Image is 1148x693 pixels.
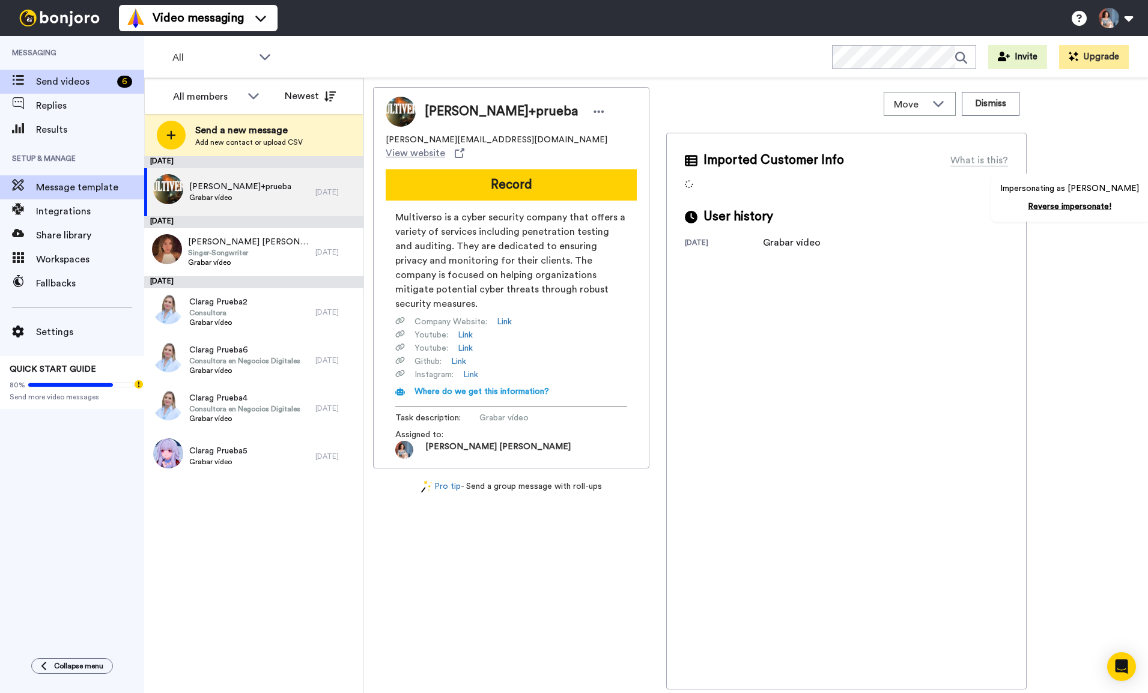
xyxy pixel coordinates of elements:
div: Tooltip anchor [133,379,144,390]
a: View website [386,146,464,160]
button: Invite [988,45,1047,69]
img: 79d9a5dc-e7c1-4997-96a3-d565132645ea.jpg [153,342,183,372]
div: [DATE] [315,404,357,413]
span: Integrations [36,204,144,219]
span: Multiverso is a cyber security company that offers a variety of services including penetration te... [395,210,627,311]
span: Instagram : [415,369,454,381]
img: d9178cab-f1e9-48c6-951f-a5e6602b9f22.jpg [153,438,183,468]
span: 80% [10,380,25,390]
span: Clarag Prueba4 [189,392,300,404]
span: Settings [36,325,144,339]
span: Company Website : [415,316,487,328]
img: vm-color.svg [126,8,145,28]
span: Replies [36,98,144,113]
div: What is this? [950,153,1008,168]
span: Clarag Prueba5 [189,445,248,457]
span: Grabar vídeo [188,258,309,267]
span: User history [703,208,773,226]
img: 8eefc231-602c-46e6-8608-eb7e86e60f75.jpg [153,174,183,204]
div: [DATE] [144,156,363,168]
span: Send videos [36,74,112,89]
img: c556910a-4904-4c8d-8fcd-023b85bf444e-1755761948.jpg [395,441,413,459]
img: 77caaf68-0072-40c5-b9d0-412b5b495c57.jpg [152,234,182,264]
a: Link [451,356,466,368]
span: Results [36,123,144,137]
span: Singer-Songwriter [188,248,309,258]
span: Grabar vídeo [189,193,291,202]
div: Grabar vídeo [763,235,823,250]
span: Consultora [189,308,248,318]
span: Send a new message [195,123,303,138]
span: Imported Customer Info [703,151,844,169]
span: Grabar vídeo [479,412,594,424]
a: Pro tip [421,480,461,493]
div: All members [173,89,241,104]
a: Link [458,329,473,341]
a: Link [463,369,478,381]
div: [DATE] [315,356,357,365]
span: View website [386,146,445,160]
span: Task description : [395,412,479,424]
button: Upgrade [1059,45,1129,69]
span: Grabar vídeo [189,414,300,423]
div: [DATE] [685,238,763,250]
img: magic-wand.svg [421,480,432,493]
img: 7e6e5a9e-4c56-4eb2-9348-4dd4a3d66892.jpg [153,294,183,324]
span: Add new contact or upload CSV [195,138,303,147]
p: Impersonating as [PERSON_NAME] [1000,183,1139,195]
span: Youtube : [415,342,448,354]
span: Move [894,97,926,112]
span: Share library [36,228,144,243]
div: [DATE] [144,276,363,288]
span: Consultora en Negocios Digitales [189,356,300,366]
span: Youtube : [415,329,448,341]
span: Collapse menu [54,661,103,671]
button: Newest [276,84,345,108]
button: Collapse menu [31,658,113,674]
span: Workspaces [36,252,144,267]
span: Fallbacks [36,276,144,291]
span: Grabar vídeo [189,457,248,467]
div: [DATE] [315,307,357,317]
span: Grabar vídeo [189,366,300,375]
span: Clarag Prueba6 [189,344,300,356]
div: [DATE] [315,247,357,257]
span: [PERSON_NAME]+prueba [425,103,578,121]
span: Send more video messages [10,392,135,402]
span: QUICK START GUIDE [10,365,96,374]
img: Image of Javier [386,97,416,127]
span: Message template [36,180,144,195]
span: [PERSON_NAME] [PERSON_NAME] [PERSON_NAME] [188,236,309,248]
span: [PERSON_NAME] [PERSON_NAME] [425,441,571,459]
div: [DATE] [315,452,357,461]
span: Consultora en Negocios Digitales [189,404,300,414]
span: All [172,50,253,65]
button: Record [386,169,637,201]
div: [DATE] [315,187,357,197]
span: [PERSON_NAME]+prueba [189,181,291,193]
img: bj-logo-header-white.svg [14,10,105,26]
div: - Send a group message with roll-ups [373,480,649,493]
a: Link [458,342,473,354]
a: Link [497,316,512,328]
span: Grabar vídeo [189,318,248,327]
button: Dismiss [962,92,1019,116]
span: Github : [415,356,442,368]
div: Open Intercom Messenger [1107,652,1136,681]
a: Reverse impersonate! [1028,202,1111,211]
span: Video messaging [153,10,244,26]
span: [PERSON_NAME][EMAIL_ADDRESS][DOMAIN_NAME] [386,134,607,146]
img: 97365ae2-3399-40f2-8aab-cced2aea006b.jpg [153,390,183,420]
span: Clarag Prueba2 [189,296,248,308]
div: 6 [117,76,132,88]
div: [DATE] [144,216,363,228]
span: Assigned to: [395,429,479,441]
span: Where do we get this information? [415,387,549,396]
